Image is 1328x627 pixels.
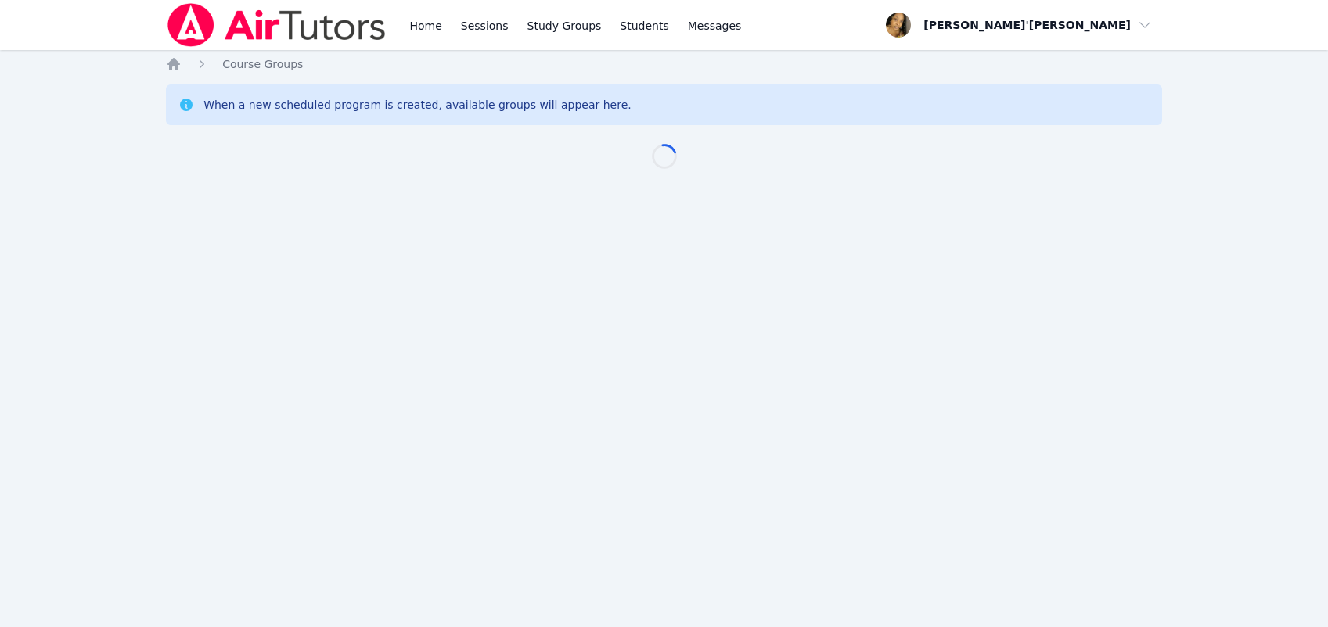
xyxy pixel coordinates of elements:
[166,3,387,47] img: Air Tutors
[166,56,1162,72] nav: Breadcrumb
[222,58,303,70] span: Course Groups
[688,18,742,34] span: Messages
[203,97,632,113] div: When a new scheduled program is created, available groups will appear here.
[222,56,303,72] a: Course Groups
